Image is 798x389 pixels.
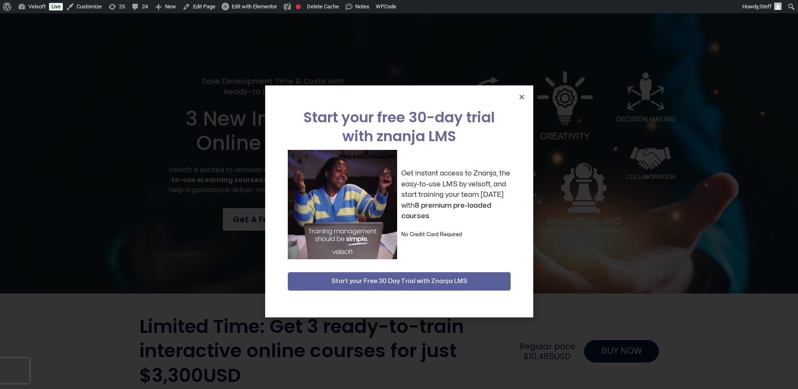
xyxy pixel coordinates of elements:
[288,272,511,291] button: Start your Free 30 Day Trial with Znanja LMS
[692,371,794,389] iframe: chat widget
[49,3,63,10] a: Live
[288,108,511,146] h2: Start your free 30-day trial with znanja LMS
[519,94,525,100] a: Close
[288,150,397,259] img: a woman sitting at her laptop dancing
[331,276,467,286] span: Start your Free 30 Day Trial with Znanja LMS
[643,203,794,368] iframe: chat widget
[759,3,772,10] span: Steff
[401,202,491,220] strong: 8 premium pre-loaded courses
[232,3,277,10] span: Edit with Elementor
[401,232,462,237] strong: No Credit Card Required
[296,4,301,9] div: Focus keyphrase not set
[401,168,511,222] p: Get instant access to Znanja, the easy-to-use LMS by velsoft, and start training your team [DATE]...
